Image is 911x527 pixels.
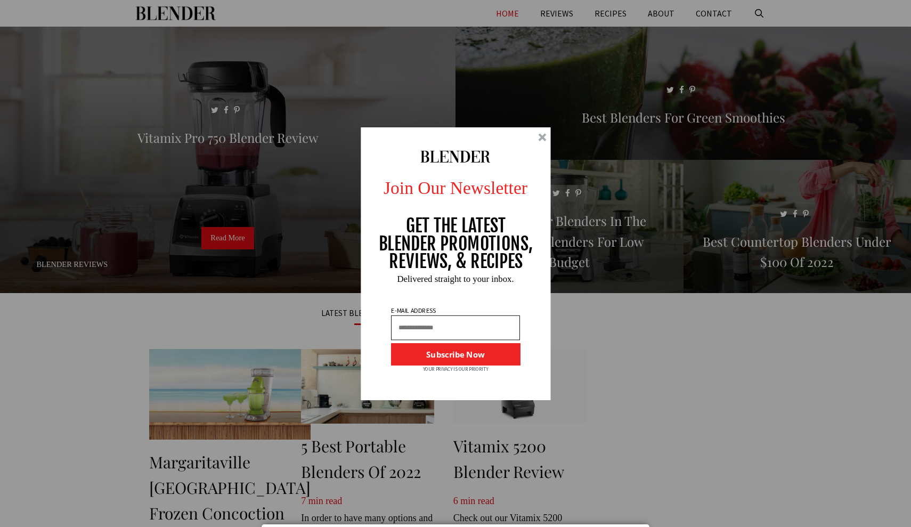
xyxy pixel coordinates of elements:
p: GET THE LATEST BLENDER PROMOTIONS, REVIEWS, & RECIPES [378,217,533,271]
p: YOUR PRIVACY IS OUR PRIORITY [423,365,489,372]
p: E-MAIL ADDRESS [390,307,437,313]
p: Join Our Newsletter [352,174,560,201]
button: Subscribe Now [391,343,520,365]
p: Delivered straight to your inbox. [352,274,560,283]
